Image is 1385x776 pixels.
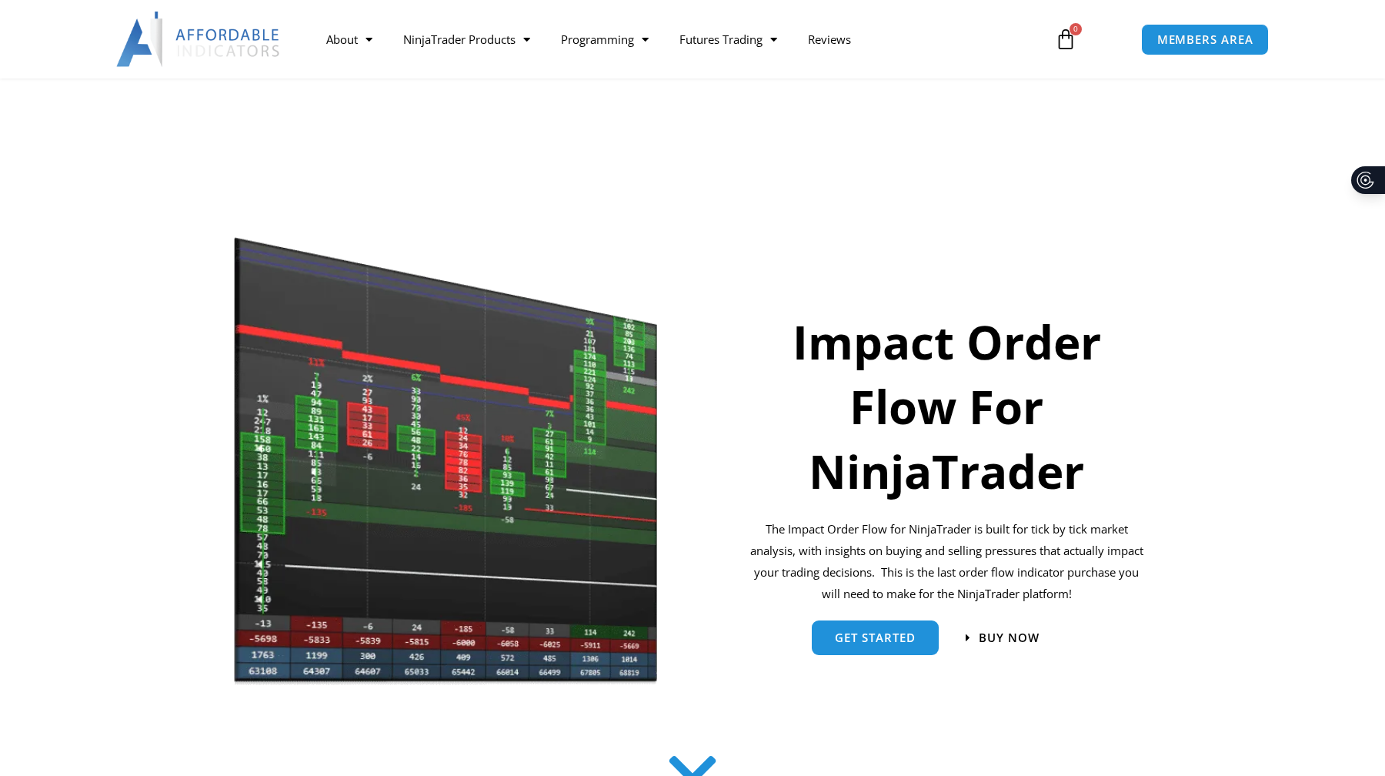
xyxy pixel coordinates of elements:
a: Buy now [966,632,1040,644]
span: get started [835,632,916,644]
span: Buy now [979,632,1040,644]
img: Orderflow | Affordable Indicators – NinjaTrader [233,233,660,689]
a: Reviews [793,22,866,57]
a: Futures Trading [664,22,793,57]
a: About [311,22,388,57]
a: get started [812,620,939,655]
a: NinjaTrader Products [388,22,546,57]
span: MEMBERS AREA [1157,34,1253,45]
nav: Menu [311,22,1037,57]
a: MEMBERS AREA [1141,24,1270,55]
h1: Impact Order Flow For NinjaTrader [747,309,1146,503]
p: The Impact Order Flow for NinjaTrader is built for tick by tick market analysis, with insights on... [747,519,1146,604]
a: 0 [1032,17,1100,62]
img: LogoAI | Affordable Indicators – NinjaTrader [116,12,282,67]
a: Programming [546,22,664,57]
span: 0 [1070,23,1082,35]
